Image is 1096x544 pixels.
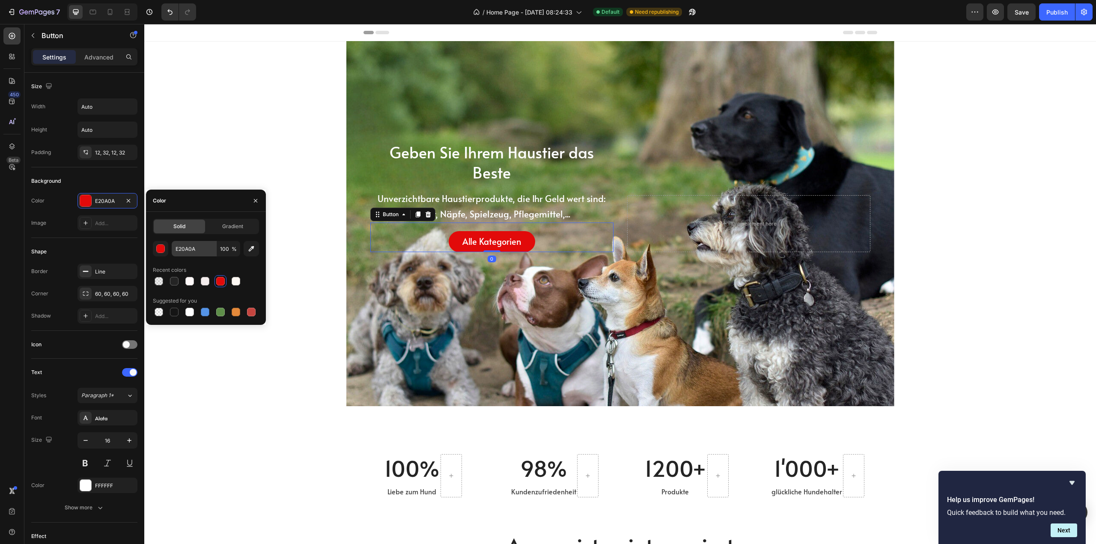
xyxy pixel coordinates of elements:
[84,53,113,62] p: Advanced
[95,220,135,227] div: Add...
[31,482,45,489] div: Color
[31,81,54,92] div: Size
[77,388,137,403] button: Paragraph 1*
[31,248,47,256] div: Shape
[222,223,243,230] span: Gradient
[144,24,1096,544] iframe: Design area
[78,99,137,114] input: Auto
[95,149,135,157] div: 12, 32, 12, 32
[153,197,166,205] div: Color
[318,211,377,223] span: Alle Kategorien
[31,341,42,348] div: Icon
[153,297,197,305] div: Suggested for you
[42,53,66,62] p: Settings
[81,392,114,399] span: Paragraph 1*
[500,462,562,473] p: Produkte
[78,122,137,137] input: Auto
[1051,523,1077,537] button: Next question
[1067,478,1077,488] button: Hide survey
[239,430,296,458] h2: 100%
[947,495,1077,505] h2: Help us improve GemPages!
[1007,3,1036,21] button: Save
[1039,3,1075,21] button: Publish
[237,187,256,194] div: Button
[56,7,60,17] p: 7
[219,508,733,535] h2: Am meisten interessiert
[31,219,46,227] div: Image
[233,168,462,196] span: Unverzichtbare Haustierprodukte, die Ihr Geld wert sind: Futter, Näpfe, Spielzeug, Pflegemittel,...
[31,414,42,422] div: Font
[31,290,48,297] div: Corner
[95,197,120,205] div: E20A0A
[482,8,485,17] span: /
[8,91,21,98] div: 450
[240,462,295,473] p: Liebe zum Hund
[95,414,135,422] div: Alata
[31,434,54,446] div: Size
[3,3,64,21] button: 7
[947,478,1077,537] div: Help us improve GemPages!
[31,103,45,110] div: Width
[153,266,186,274] div: Recent colors
[626,430,699,458] h2: 1'000+
[173,223,185,230] span: Solid
[65,503,104,512] div: Show more
[42,30,114,41] p: Button
[232,245,237,253] span: %
[499,430,563,458] h2: 1200+
[947,508,1077,517] p: Quick feedback to build what you need.
[95,268,135,276] div: Line
[31,312,51,320] div: Shadow
[486,8,572,17] span: Home Page - [DATE] 08:24:33
[95,482,135,490] div: FFFFFF
[95,312,135,320] div: Add...
[31,126,47,134] div: Height
[31,197,45,205] div: Color
[1015,9,1029,16] span: Save
[172,241,216,256] input: Eg: FFFFFF
[31,177,61,185] div: Background
[31,369,42,376] div: Text
[31,149,51,156] div: Padding
[366,430,433,458] h2: 98%
[587,196,632,203] div: Drop element here
[31,532,46,540] div: Effect
[367,462,432,473] p: Kundenzufriedenheit
[304,207,391,228] a: Alle Kategorien
[31,392,46,399] div: Styles
[95,290,135,298] div: 60, 60, 60, 60
[31,268,48,275] div: Border
[627,462,698,473] p: glückliche Hundehalter
[343,232,352,238] div: 0
[635,8,679,16] span: Need republishing
[31,500,137,515] button: Show more
[6,157,21,163] div: Beta
[1046,8,1068,17] div: Publish
[602,8,619,16] span: Default
[161,3,196,21] div: Undo/Redo
[245,117,450,159] span: Geben Sie Ihrem Haustier das Beste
